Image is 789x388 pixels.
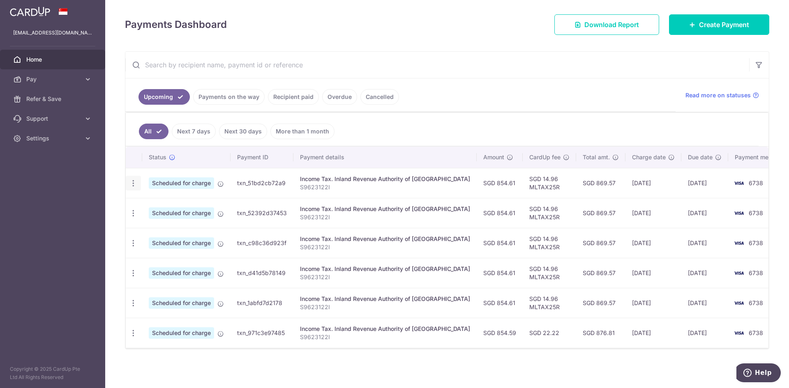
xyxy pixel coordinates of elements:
td: [DATE] [681,318,728,348]
td: SGD 869.57 [576,228,625,258]
a: Overdue [322,89,357,105]
td: txn_971c3e97485 [231,318,293,348]
span: Amount [483,153,504,161]
span: 6738 [749,299,763,306]
div: Income Tax. Inland Revenue Authority of [GEOGRAPHIC_DATA] [300,175,470,183]
img: Bank Card [731,238,747,248]
h4: Payments Dashboard [125,17,227,32]
span: Read more on statuses [685,91,751,99]
td: SGD 854.61 [477,198,523,228]
span: 6738 [749,239,763,246]
td: SGD 14.96 MLTAX25R [523,258,576,288]
span: Scheduled for charge [149,177,214,189]
td: SGD 14.96 MLTAX25R [523,228,576,258]
img: Bank Card [731,178,747,188]
td: [DATE] [681,288,728,318]
p: S9623122I [300,183,470,191]
td: [DATE] [681,198,728,228]
input: Search by recipient name, payment id or reference [125,52,749,78]
td: [DATE] [625,258,681,288]
img: Bank Card [731,328,747,338]
td: SGD 854.61 [477,288,523,318]
span: Scheduled for charge [149,237,214,249]
td: txn_52392d37453 [231,198,293,228]
a: More than 1 month [270,124,335,139]
td: SGD 22.22 [523,318,576,348]
p: S9623122I [300,273,470,281]
p: S9623122I [300,243,470,251]
td: SGD 869.57 [576,288,625,318]
div: Income Tax. Inland Revenue Authority of [GEOGRAPHIC_DATA] [300,265,470,273]
td: SGD 14.96 MLTAX25R [523,168,576,198]
img: Bank Card [731,298,747,308]
p: S9623122I [300,213,470,221]
a: Payments on the way [193,89,265,105]
td: [DATE] [625,168,681,198]
td: SGD 869.57 [576,198,625,228]
span: Support [26,115,81,123]
td: txn_51bd2cb72a9 [231,168,293,198]
img: Bank Card [731,208,747,218]
span: Scheduled for charge [149,327,214,339]
span: 6738 [749,329,763,336]
td: [DATE] [625,318,681,348]
span: Refer & Save [26,95,81,103]
div: Income Tax. Inland Revenue Authority of [GEOGRAPHIC_DATA] [300,235,470,243]
td: txn_1abfd7d2178 [231,288,293,318]
td: [DATE] [681,168,728,198]
span: 6738 [749,269,763,276]
td: SGD 854.61 [477,168,523,198]
span: Scheduled for charge [149,267,214,279]
span: Pay [26,75,81,83]
p: S9623122I [300,333,470,341]
img: Bank Card [731,268,747,278]
p: S9623122I [300,303,470,311]
a: Cancelled [360,89,399,105]
td: SGD 854.61 [477,228,523,258]
span: Total amt. [583,153,610,161]
td: SGD 869.57 [576,258,625,288]
span: 6738 [749,209,763,216]
td: [DATE] [625,228,681,258]
span: Home [26,55,81,64]
td: [DATE] [625,198,681,228]
td: [DATE] [681,228,728,258]
td: SGD 854.59 [477,318,523,348]
a: All [139,124,168,139]
span: Download Report [584,20,639,30]
td: SGD 854.61 [477,258,523,288]
iframe: Opens a widget where you can find more information [736,363,781,384]
span: Status [149,153,166,161]
span: Create Payment [699,20,749,30]
img: CardUp [10,7,50,16]
td: txn_d41d5b78149 [231,258,293,288]
span: Settings [26,134,81,142]
div: Income Tax. Inland Revenue Authority of [GEOGRAPHIC_DATA] [300,295,470,303]
span: Charge date [632,153,666,161]
td: txn_c98c36d923f [231,228,293,258]
div: Income Tax. Inland Revenue Authority of [GEOGRAPHIC_DATA] [300,325,470,333]
a: Upcoming [138,89,190,105]
a: Recipient paid [268,89,319,105]
td: SGD 876.81 [576,318,625,348]
span: Scheduled for charge [149,297,214,309]
th: Payment details [293,147,477,168]
span: CardUp fee [529,153,561,161]
p: [EMAIL_ADDRESS][DOMAIN_NAME] [13,29,92,37]
a: Read more on statuses [685,91,759,99]
a: Download Report [554,14,659,35]
div: Income Tax. Inland Revenue Authority of [GEOGRAPHIC_DATA] [300,205,470,213]
td: SGD 14.96 MLTAX25R [523,198,576,228]
span: Due date [688,153,713,161]
th: Payment ID [231,147,293,168]
td: [DATE] [681,258,728,288]
td: SGD 869.57 [576,168,625,198]
span: Scheduled for charge [149,207,214,219]
a: Create Payment [669,14,769,35]
td: [DATE] [625,288,681,318]
a: Next 7 days [172,124,216,139]
span: 6738 [749,179,763,186]
td: SGD 14.96 MLTAX25R [523,288,576,318]
a: Next 30 days [219,124,267,139]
